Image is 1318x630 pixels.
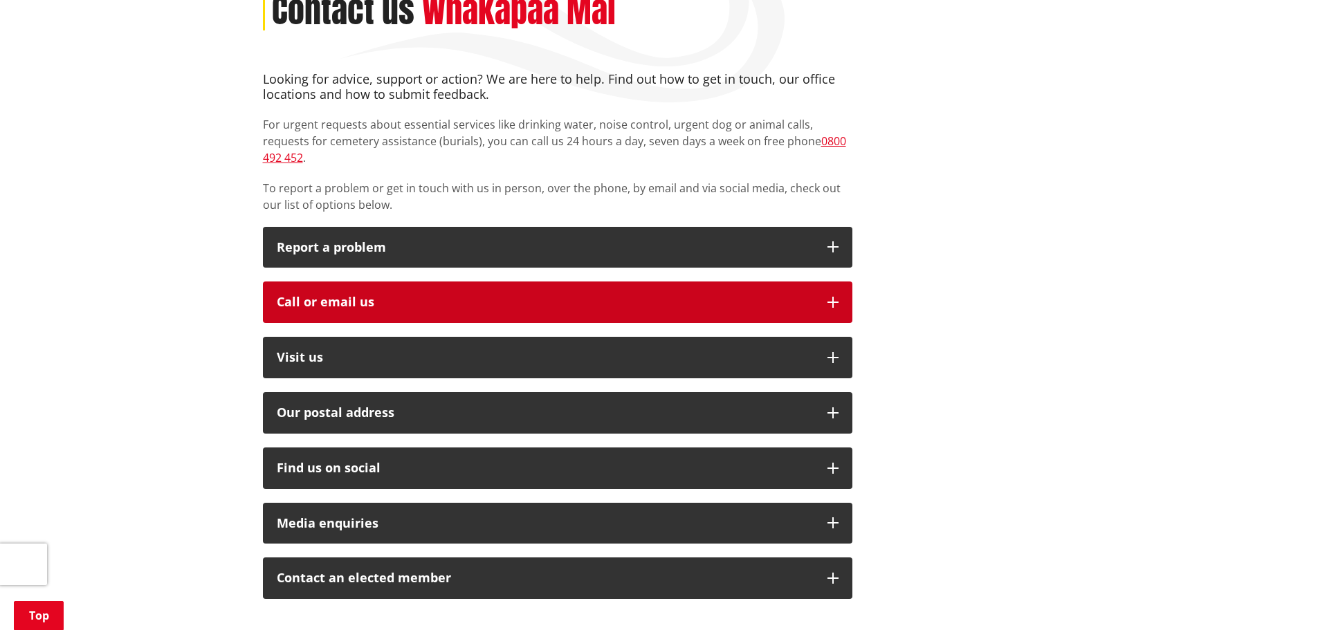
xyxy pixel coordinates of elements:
[263,337,852,378] button: Visit us
[277,351,814,364] p: Visit us
[263,180,852,213] p: To report a problem or get in touch with us in person, over the phone, by email and via social me...
[263,503,852,544] button: Media enquiries
[263,133,846,165] a: 0800 492 452
[263,72,852,102] h4: Looking for advice, support or action? We are here to help. Find out how to get in touch, our off...
[277,241,814,254] p: Report a problem
[263,447,852,489] button: Find us on social
[263,116,852,166] p: For urgent requests about essential services like drinking water, noise control, urgent dog or an...
[277,295,814,309] div: Call or email us
[277,461,814,475] div: Find us on social
[263,392,852,434] button: Our postal address
[1254,572,1304,622] iframe: Messenger Launcher
[263,227,852,268] button: Report a problem
[263,557,852,599] button: Contact an elected member
[277,406,814,420] h2: Our postal address
[277,517,814,530] div: Media enquiries
[263,281,852,323] button: Call or email us
[14,601,64,630] a: Top
[277,571,814,585] p: Contact an elected member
